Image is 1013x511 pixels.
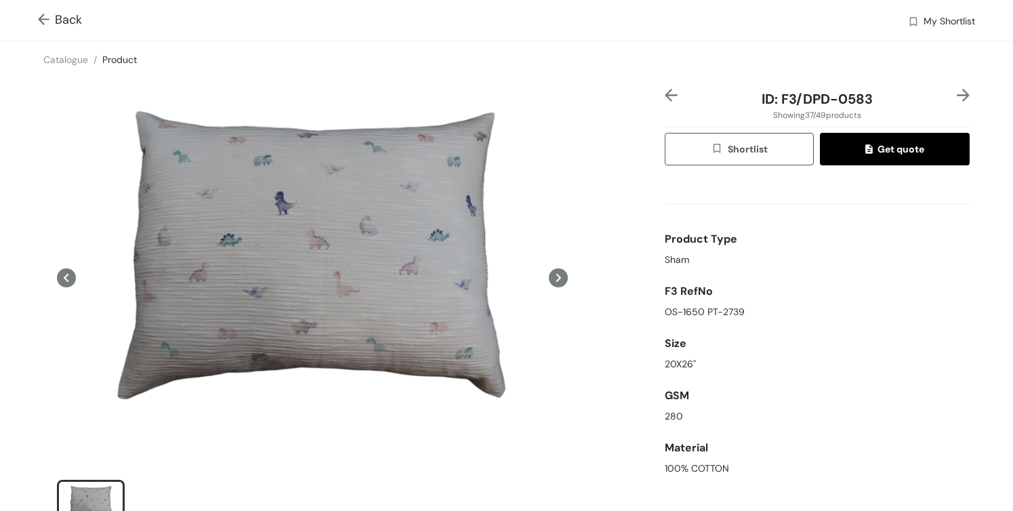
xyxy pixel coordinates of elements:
[102,54,137,66] a: Product
[711,142,727,157] img: wishlist
[907,16,919,30] img: wishlist
[665,434,970,462] div: Material
[665,382,970,409] div: GSM
[773,109,861,121] span: Showing 37 / 49 products
[94,54,97,66] span: /
[665,330,970,357] div: Size
[711,142,767,157] span: Shortlist
[957,89,970,102] img: right
[665,133,814,165] button: wishlistShortlist
[665,462,970,476] div: 100% COTTON
[865,144,877,157] img: quote
[665,226,970,253] div: Product Type
[665,409,970,424] div: 280
[665,357,970,371] div: 20X26"
[38,14,55,28] img: Go back
[38,11,82,29] span: Back
[665,305,970,319] div: OS-1650 PT-2739
[820,133,970,165] button: quoteGet quote
[665,278,970,305] div: F3 RefNo
[924,14,975,30] span: My Shortlist
[762,90,873,108] span: ID: F3/DPD-0583
[665,253,970,267] div: Sham
[865,142,924,157] span: Get quote
[665,89,678,102] img: left
[43,54,88,66] a: Catalogue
